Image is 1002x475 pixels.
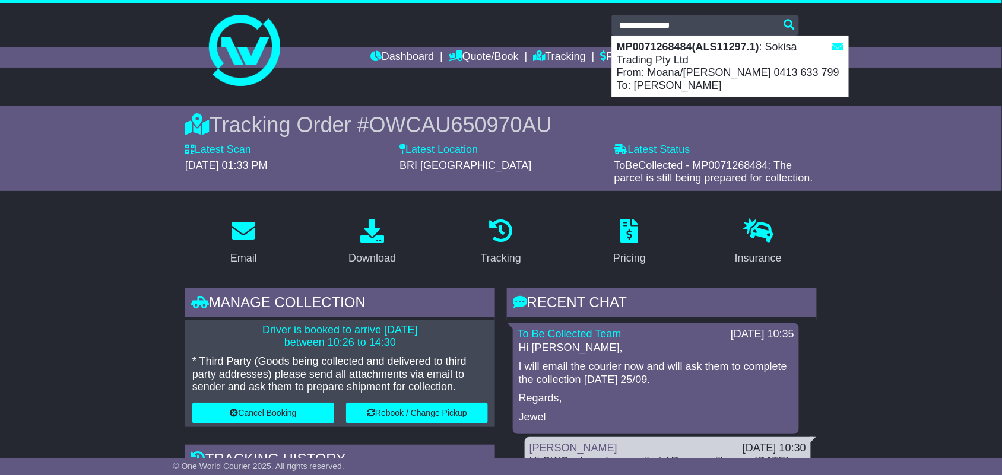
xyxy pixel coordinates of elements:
[230,250,257,266] div: Email
[449,47,519,68] a: Quote/Book
[534,47,586,68] a: Tracking
[727,215,789,270] a: Insurance
[399,160,531,171] span: BRI [GEOGRAPHIC_DATA]
[399,144,478,157] label: Latest Location
[601,47,655,68] a: Financials
[617,41,759,53] strong: MP0071268484(ALS11297.1)
[173,461,344,471] span: © One World Courier 2025. All rights reserved.
[185,144,251,157] label: Latest Scan
[518,328,622,340] a: To Be Collected Team
[731,328,794,341] div: [DATE] 10:35
[185,288,495,320] div: Manage collection
[192,355,488,394] p: * Third Party (Goods being collected and delivered to third party addresses) please send all atta...
[348,250,396,266] div: Download
[473,215,529,270] a: Tracking
[614,144,690,157] label: Latest Status
[613,250,646,266] div: Pricing
[369,113,552,137] span: OWCAU650970AU
[346,403,488,423] button: Rebook / Change Pickup
[507,288,817,320] div: RECENT CHAT
[185,112,817,138] div: Tracking Order #
[614,160,813,184] span: ToBeCollected - MP0071268484: The parcel is still being prepared for collection.
[185,160,268,171] span: [DATE] 01:33 PM
[519,411,793,424] p: Jewel
[481,250,521,266] div: Tracking
[370,47,434,68] a: Dashboard
[519,361,793,386] p: I will email the courier now and will ask them to complete the collection [DATE] 25/09.
[223,215,265,270] a: Email
[529,442,617,454] a: [PERSON_NAME]
[605,215,654,270] a: Pricing
[735,250,782,266] div: Insurance
[192,403,334,423] button: Cancel Booking
[341,215,404,270] a: Download
[743,442,806,455] div: [DATE] 10:30
[519,392,793,405] p: Regards,
[612,36,848,97] div: : Sokisa Trading Pty Ltd From: Moana/[PERSON_NAME] 0413 633 799 To: [PERSON_NAME]
[519,342,793,355] p: Hi [PERSON_NAME],
[192,324,488,349] p: Driver is booked to arrive [DATE] between 10:26 to 14:30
